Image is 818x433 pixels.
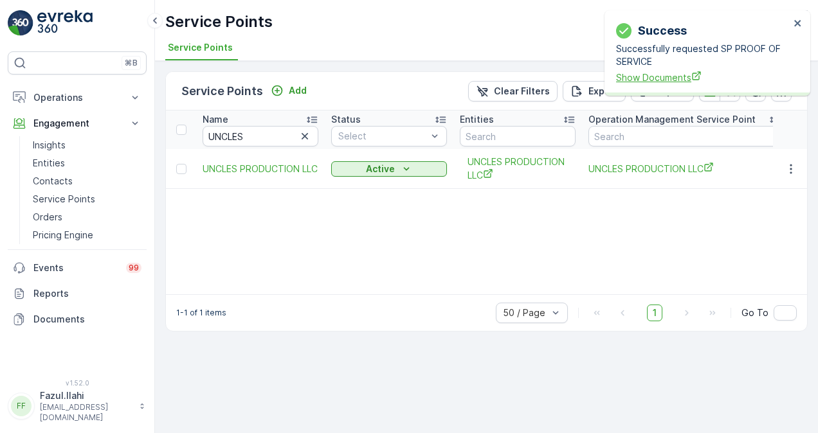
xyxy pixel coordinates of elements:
p: Select [338,130,427,143]
p: Success [638,22,687,40]
a: Service Points [28,190,147,208]
p: Active [366,163,395,175]
p: Add [289,84,307,97]
a: Documents [8,306,147,332]
p: Engagement [33,117,121,130]
p: [EMAIL_ADDRESS][DOMAIN_NAME] [40,402,132,423]
button: Clear Filters [468,81,558,102]
div: FF [11,396,32,416]
p: 99 [129,263,139,273]
p: Reports [33,287,141,300]
a: Contacts [28,172,147,190]
p: Export [588,85,618,98]
div: Toggle Row Selected [176,164,186,174]
p: Name [203,113,228,126]
span: v 1.52.0 [8,379,147,387]
p: Orders [33,211,62,224]
a: Show Documents [616,71,790,84]
p: Entities [33,157,65,170]
a: Pricing Engine [28,226,147,244]
button: FFFazul.Ilahi[EMAIL_ADDRESS][DOMAIN_NAME] [8,389,147,423]
button: Active [331,161,447,177]
button: close [794,18,803,30]
a: UNCLES PRODUCTION LLC [203,163,318,175]
button: Engagement [8,110,147,136]
img: logo_light-DOdMpM7g.png [37,10,93,36]
a: Reports [8,281,147,306]
button: Add [266,83,312,98]
a: UNCLES PRODUCTION LLC [468,155,568,182]
a: Orders [28,208,147,226]
p: Service Points [181,82,263,100]
p: Contacts [33,175,73,188]
span: Service Points [168,41,233,54]
img: logo [8,10,33,36]
p: Entities [460,113,494,126]
p: Clear Filters [494,85,550,98]
p: Service Points [33,193,95,206]
p: Events [33,261,118,274]
p: Operations [33,91,121,104]
p: Status [331,113,361,126]
p: Service Points [165,12,273,32]
p: Fazul.Ilahi [40,389,132,402]
a: Events99 [8,255,147,281]
input: Search [203,126,318,146]
p: Successfully requested SP PROOF OF SERVICE [616,42,790,68]
span: Go To [741,306,768,319]
p: Pricing Engine [33,229,93,242]
input: Search [460,126,576,146]
p: Insights [33,139,66,152]
p: Documents [33,313,141,326]
p: ⌘B [125,58,138,68]
a: UNCLES PRODUCTION LLC [588,162,781,175]
span: 1 [647,305,662,321]
p: 1-1 of 1 items [176,308,226,318]
input: Search [588,126,781,146]
button: Export [563,81,626,102]
a: Entities [28,154,147,172]
p: Operation Management Service Point [588,113,756,126]
a: Insights [28,136,147,154]
button: Operations [8,85,147,110]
